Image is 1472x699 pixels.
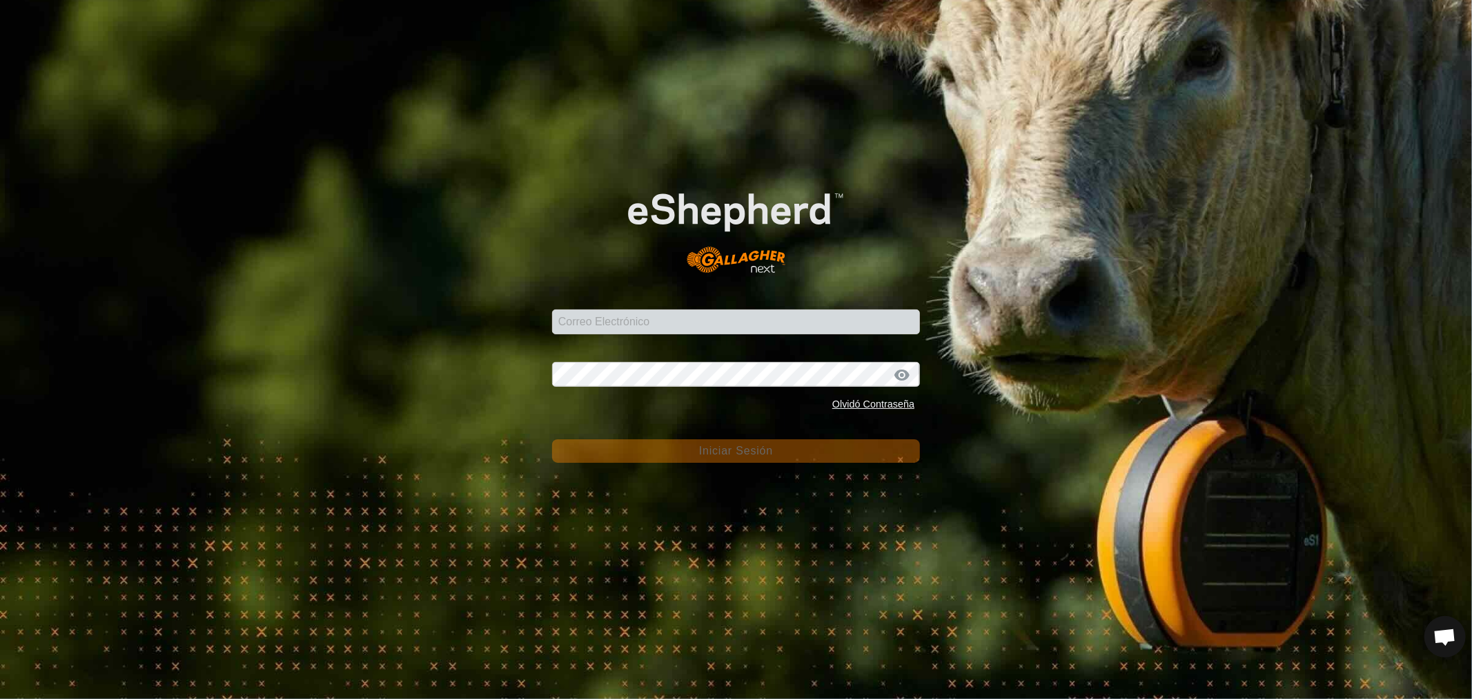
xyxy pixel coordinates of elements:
a: Olvidó Contraseña [832,399,914,410]
a: Chat abierto [1424,616,1466,658]
input: Correo Electrónico [552,309,920,334]
span: Iniciar Sesión [699,445,773,457]
img: Logo de eShepherd [589,162,883,288]
button: Iniciar Sesión [552,439,920,463]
